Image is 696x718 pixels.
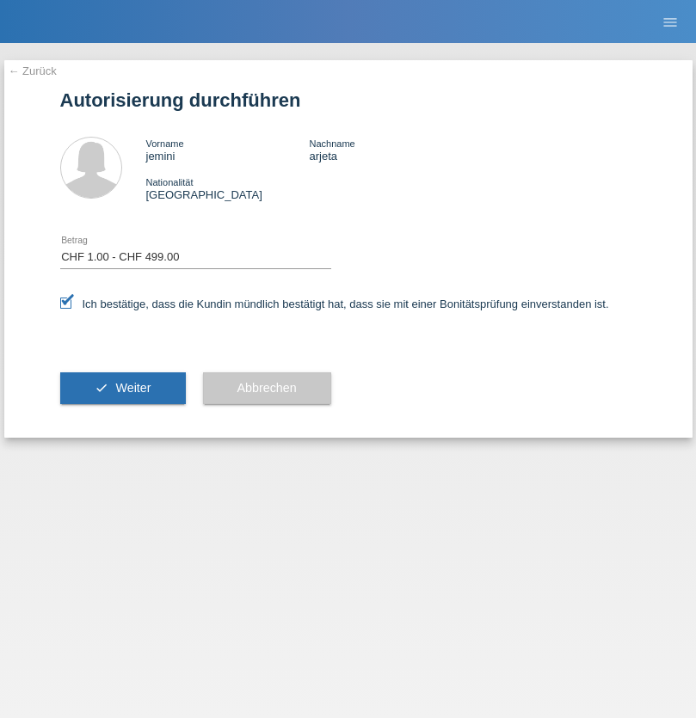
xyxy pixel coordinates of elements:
[60,89,637,111] h1: Autorisierung durchführen
[309,137,472,163] div: arjeta
[60,298,609,310] label: Ich bestätige, dass die Kundin mündlich bestätigt hat, dass sie mit einer Bonitätsprüfung einvers...
[146,175,310,201] div: [GEOGRAPHIC_DATA]
[60,372,186,405] button: check Weiter
[662,14,679,31] i: menu
[9,64,57,77] a: ← Zurück
[237,381,297,395] span: Abbrechen
[95,381,108,395] i: check
[203,372,331,405] button: Abbrechen
[309,138,354,149] span: Nachname
[146,138,184,149] span: Vorname
[146,177,194,187] span: Nationalität
[653,16,687,27] a: menu
[115,381,151,395] span: Weiter
[146,137,310,163] div: jemini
